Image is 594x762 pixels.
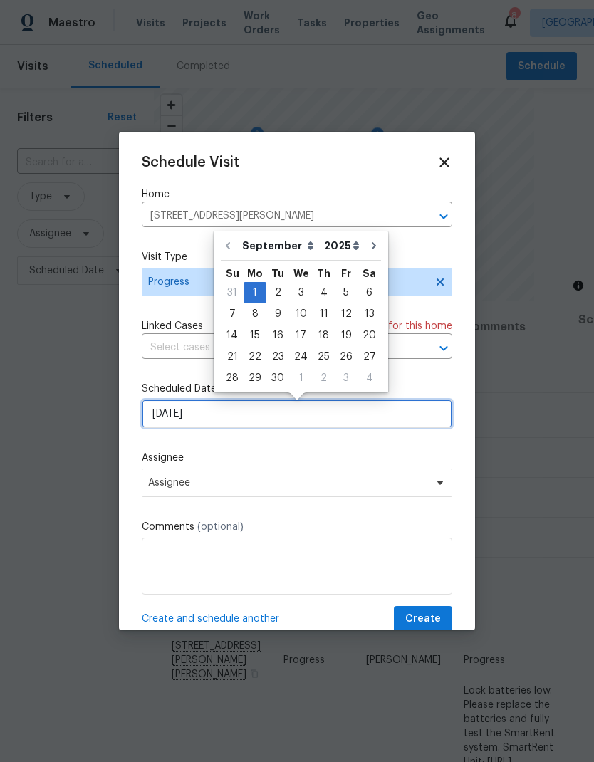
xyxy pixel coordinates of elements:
div: 26 [335,347,358,367]
div: Sun Sep 21 2025 [221,346,244,367]
select: Year [321,235,363,256]
div: Wed Sep 24 2025 [289,346,313,367]
button: Create [394,606,452,632]
div: 10 [289,304,313,324]
label: Scheduled Date [142,382,452,396]
div: 2 [266,283,289,303]
div: 12 [335,304,358,324]
div: Tue Sep 23 2025 [266,346,289,367]
div: 4 [313,283,335,303]
div: Sat Sep 20 2025 [358,325,381,346]
div: Wed Oct 01 2025 [289,367,313,389]
div: Sat Sep 06 2025 [358,282,381,303]
div: Mon Sep 08 2025 [244,303,266,325]
button: Go to next month [363,231,385,260]
label: Comments [142,520,452,534]
div: 21 [221,347,244,367]
div: 23 [266,347,289,367]
div: 9 [266,304,289,324]
div: 19 [335,325,358,345]
div: Wed Sep 10 2025 [289,303,313,325]
div: Wed Sep 17 2025 [289,325,313,346]
div: 27 [358,347,381,367]
div: Sun Sep 07 2025 [221,303,244,325]
label: Assignee [142,451,452,465]
div: 31 [221,283,244,303]
div: Mon Sep 15 2025 [244,325,266,346]
span: Linked Cases [142,319,203,333]
abbr: Monday [247,268,263,278]
div: 24 [289,347,313,367]
div: Mon Sep 01 2025 [244,282,266,303]
div: 25 [313,347,335,367]
div: 18 [313,325,335,345]
div: 17 [289,325,313,345]
div: 14 [221,325,244,345]
div: 13 [358,304,381,324]
input: Select cases [142,337,412,359]
abbr: Wednesday [293,268,309,278]
div: Tue Sep 30 2025 [266,367,289,389]
span: Schedule Visit [142,155,239,169]
div: Sat Sep 13 2025 [358,303,381,325]
div: 15 [244,325,266,345]
div: 1 [289,368,313,388]
div: 22 [244,347,266,367]
div: 4 [358,368,381,388]
abbr: Friday [341,268,351,278]
abbr: Sunday [226,268,239,278]
div: 16 [266,325,289,345]
div: 8 [244,304,266,324]
div: 5 [335,283,358,303]
div: Mon Sep 29 2025 [244,367,266,389]
div: Sun Aug 31 2025 [221,282,244,303]
div: Fri Sep 12 2025 [335,303,358,325]
button: Go to previous month [217,231,239,260]
span: Assignee [148,477,427,489]
label: Visit Type [142,250,452,264]
div: Tue Sep 09 2025 [266,303,289,325]
abbr: Thursday [317,268,330,278]
button: Open [434,207,454,226]
div: Thu Sep 25 2025 [313,346,335,367]
div: 28 [221,368,244,388]
div: Wed Sep 03 2025 [289,282,313,303]
span: (optional) [197,522,244,532]
span: Create and schedule another [142,612,279,626]
div: Thu Sep 04 2025 [313,282,335,303]
span: Create [405,610,441,628]
div: Tue Sep 16 2025 [266,325,289,346]
div: 20 [358,325,381,345]
div: 3 [289,283,313,303]
div: Sat Oct 04 2025 [358,367,381,389]
div: 11 [313,304,335,324]
label: Home [142,187,452,202]
div: Fri Sep 26 2025 [335,346,358,367]
input: M/D/YYYY [142,400,452,428]
div: Tue Sep 02 2025 [266,282,289,303]
div: Sun Sep 28 2025 [221,367,244,389]
span: Progress [148,275,425,289]
div: Sun Sep 14 2025 [221,325,244,346]
span: Close [437,155,452,170]
div: 3 [335,368,358,388]
div: Mon Sep 22 2025 [244,346,266,367]
abbr: Saturday [363,268,376,278]
input: Enter in an address [142,205,412,227]
button: Open [434,338,454,358]
div: 30 [266,368,289,388]
div: Thu Sep 18 2025 [313,325,335,346]
div: Fri Oct 03 2025 [335,367,358,389]
div: Thu Oct 02 2025 [313,367,335,389]
div: 1 [244,283,266,303]
div: 2 [313,368,335,388]
select: Month [239,235,321,256]
div: 7 [221,304,244,324]
div: Fri Sep 19 2025 [335,325,358,346]
div: Thu Sep 11 2025 [313,303,335,325]
abbr: Tuesday [271,268,284,278]
div: 6 [358,283,381,303]
div: 29 [244,368,266,388]
div: Fri Sep 05 2025 [335,282,358,303]
div: Sat Sep 27 2025 [358,346,381,367]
